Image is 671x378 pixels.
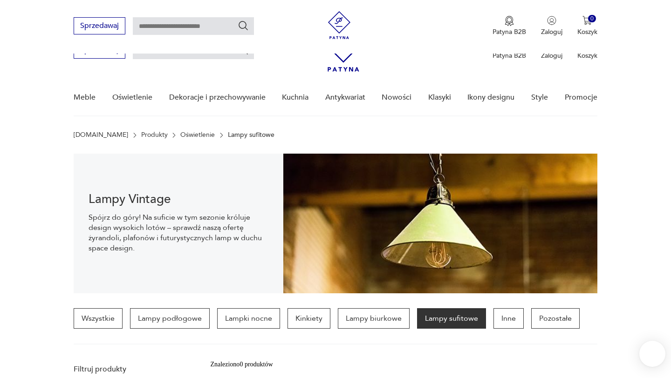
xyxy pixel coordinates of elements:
[169,80,266,115] a: Dekoracje i przechowywanie
[180,131,215,139] a: Oświetlenie
[577,27,597,36] p: Koszyk
[74,364,188,374] p: Filtruj produkty
[639,341,665,367] iframe: Smartsupp widget button
[382,80,411,115] a: Nowości
[467,80,514,115] a: Ikony designu
[74,23,125,30] a: Sprzedawaj
[288,308,330,329] a: Kinkiety
[565,80,597,115] a: Promocje
[74,17,125,34] button: Sprzedawaj
[582,16,592,25] img: Ikona koszyka
[238,20,249,31] button: Szukaj
[74,131,128,139] a: [DOMAIN_NAME]
[141,131,168,139] a: Produkty
[217,308,280,329] a: Lampki nocne
[577,16,597,36] button: 0Koszyk
[493,16,526,36] button: Patyna B2B
[112,80,152,115] a: Oświetlenie
[210,359,273,370] div: Znaleziono 0 produktów
[547,16,556,25] img: Ikonka użytkownika
[228,131,274,139] p: Lampy sufitowe
[493,51,526,60] p: Patyna B2B
[74,308,123,329] a: Wszystkie
[130,308,210,329] a: Lampy podłogowe
[493,27,526,36] p: Patyna B2B
[541,16,562,36] button: Zaloguj
[325,11,353,39] img: Patyna - sklep z meblami i dekoracjami vintage
[338,308,410,329] a: Lampy biurkowe
[283,154,597,293] img: Lampy sufitowe w stylu vintage
[428,80,451,115] a: Klasyki
[588,15,596,23] div: 0
[531,308,580,329] a: Pozostałe
[74,80,96,115] a: Meble
[505,16,514,26] img: Ikona medalu
[577,51,597,60] p: Koszyk
[325,80,365,115] a: Antykwariat
[541,51,562,60] p: Zaloguj
[541,27,562,36] p: Zaloguj
[417,308,486,329] a: Lampy sufitowe
[493,308,524,329] a: Inne
[74,47,125,54] a: Sprzedawaj
[531,80,548,115] a: Style
[493,16,526,36] a: Ikona medaluPatyna B2B
[282,80,308,115] a: Kuchnia
[89,194,268,205] h1: Lampy Vintage
[89,212,268,253] p: Spójrz do góry! Na suficie w tym sezonie króluje design wysokich lotów – sprawdź naszą ofertę żyr...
